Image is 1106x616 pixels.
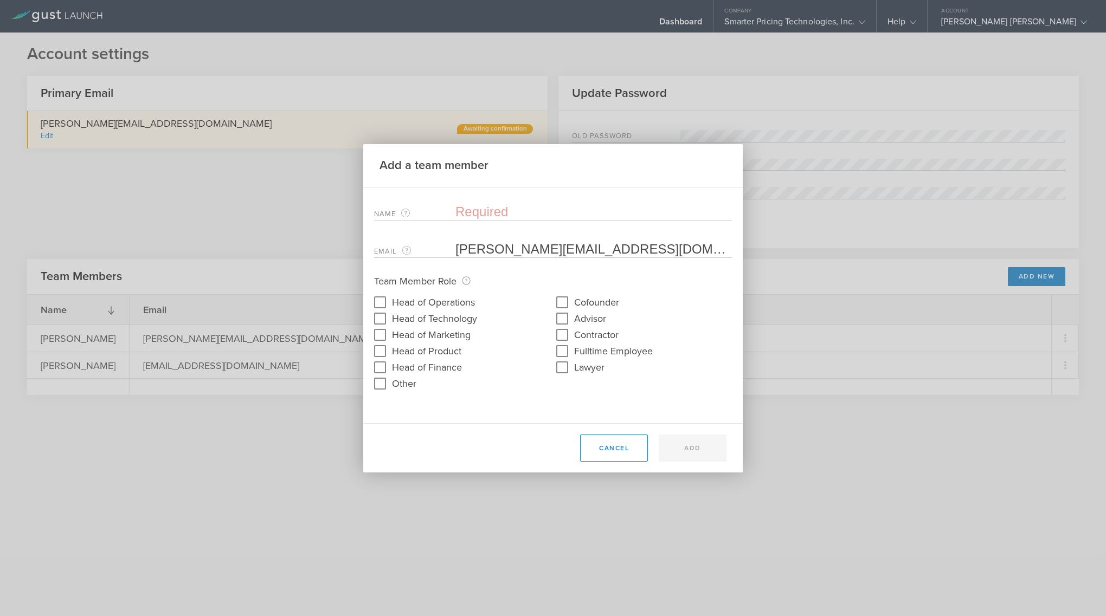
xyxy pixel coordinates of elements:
label: Cofounder [574,294,619,309]
h2: Add a team member [380,158,488,173]
button: Cancel [580,435,648,462]
label: Contractor [574,326,619,342]
label: Name [374,208,455,220]
label: Fulltime Employee [574,342,653,358]
label: Head of Technology [392,310,477,326]
label: Head of Marketing [392,326,471,342]
label: Head of Operations [392,294,475,309]
label: Email [374,245,455,257]
input: Required [455,204,732,220]
label: Head of Finance [392,359,462,374]
p: Team Member Role [374,273,732,288]
label: Advisor [574,310,606,326]
label: Other [392,375,416,391]
label: Lawyer [574,359,605,374]
input: Required [455,241,726,257]
label: Head of Product [392,342,461,358]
